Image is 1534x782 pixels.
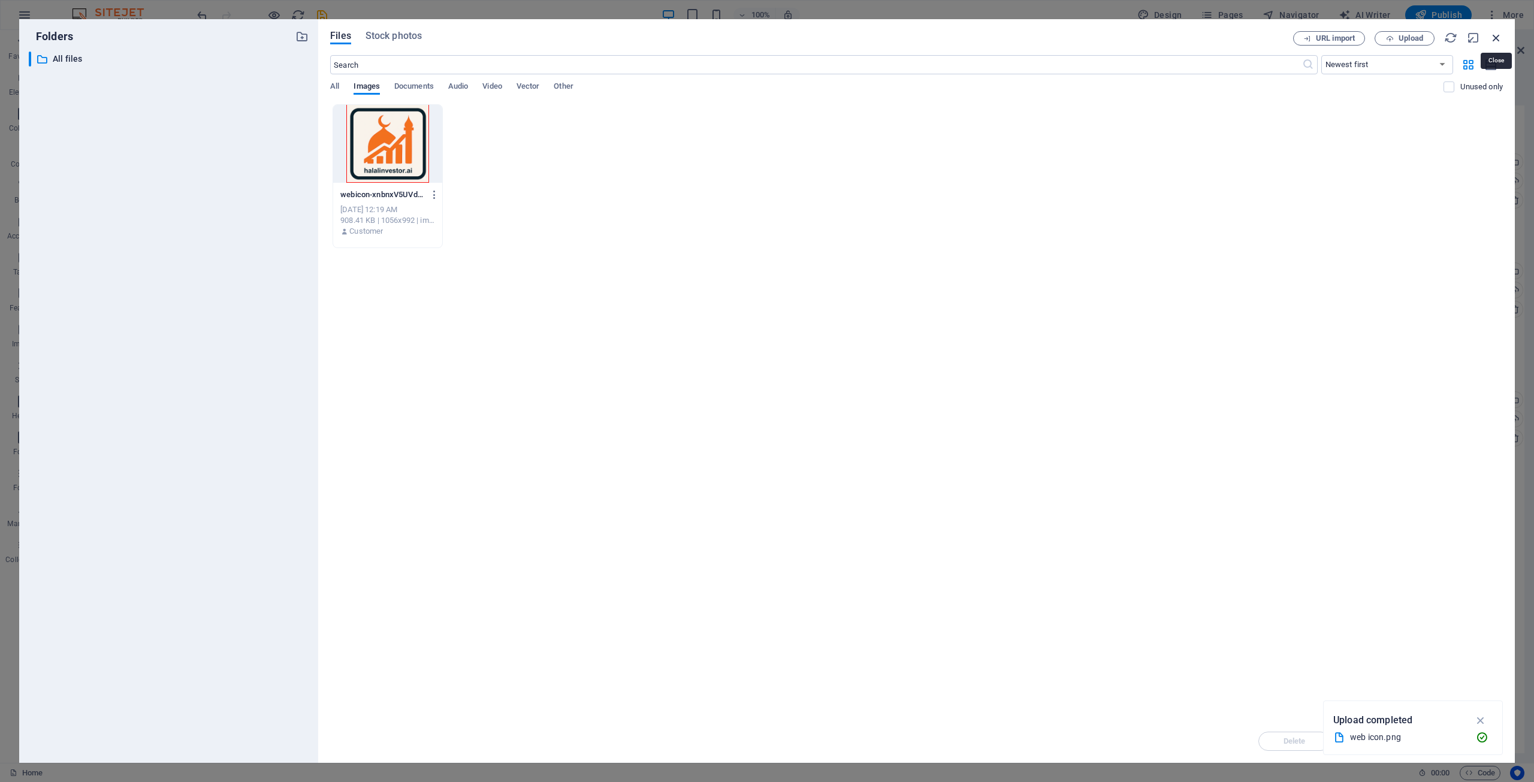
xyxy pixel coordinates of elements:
p: All files [53,52,286,66]
p: Folders [29,29,73,44]
span: Documents [394,79,434,96]
span: Images [354,79,380,96]
span: All [330,79,339,96]
div: ​ [29,52,31,67]
p: Customer [349,226,383,237]
span: Other [554,79,573,96]
div: 908.41 KB | 1056x992 | image/png [340,215,435,226]
button: 2 [28,715,43,718]
p: Displays only files that are not in use on the website. Files added during this session can still... [1460,81,1503,92]
button: Upload [1375,31,1435,46]
span: Video [482,79,502,96]
div: [DATE] 12:19 AM [340,204,435,215]
i: Create new folder [295,30,309,43]
span: Stock photos [366,29,422,43]
span: Audio [448,79,468,96]
p: Upload completed [1333,712,1412,728]
span: Files [330,29,351,43]
button: 3 [28,730,43,733]
span: Vector [517,79,540,96]
span: URL import [1316,35,1355,42]
div: web icon.png [1350,730,1466,744]
p: webicon-xnbnxV5UVdsOa8wZQT_FUQ.png [340,189,424,200]
button: URL import [1293,31,1365,46]
span: Upload [1399,35,1423,42]
button: 1 [28,699,43,702]
input: Search [330,55,1302,74]
i: Reload [1444,31,1457,44]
